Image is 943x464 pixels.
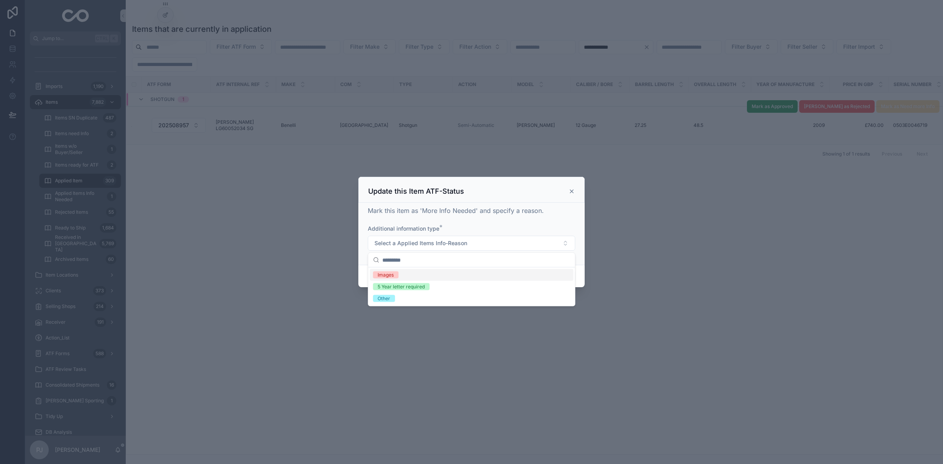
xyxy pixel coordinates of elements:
[374,239,467,247] span: Select a Applied Items Info-Reason
[368,207,544,215] span: Mark this item as 'More Info Needed' and specify a reason.
[378,271,394,279] div: Images
[368,236,575,251] button: Select Button
[378,283,425,290] div: 5 Year letter required
[368,187,464,196] h3: Update this Item ATF-Status
[378,295,390,302] div: Other
[368,225,439,232] span: Additional information type
[368,268,575,306] div: Suggestions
